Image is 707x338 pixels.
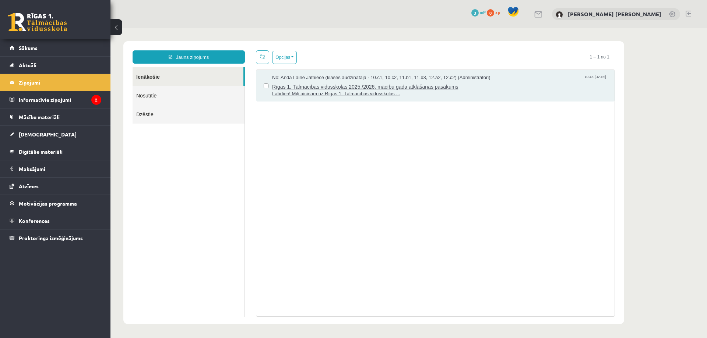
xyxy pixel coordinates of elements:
a: Proktoringa izmēģinājums [10,230,101,246]
a: Rīgas 1. Tālmācības vidusskola [8,13,67,31]
a: Maksājumi [10,160,101,177]
a: Digitālie materiāli [10,143,101,160]
a: Mācību materiāli [10,108,101,125]
span: Konferences [19,217,50,224]
a: Ienākošie [22,39,133,58]
a: 3 mP [471,9,486,15]
a: No: Anda Laine Jātniece (klases audzinātāja - 10.c1, 10.c2, 11.b1, 11.b3, 12.a2, 12.c2) (Administ... [162,46,497,69]
a: [PERSON_NAME] [PERSON_NAME] [568,10,661,18]
a: Jauns ziņojums [22,22,134,35]
span: Motivācijas programma [19,200,77,207]
span: Atzīmes [19,183,39,189]
span: Rīgas 1. Tālmācības vidusskolas 2025./2026. mācību gada atklāšanas pasākums [162,53,497,62]
a: Nosūtītie [22,58,134,77]
span: Mācību materiāli [19,114,60,120]
a: [DEMOGRAPHIC_DATA] [10,126,101,143]
span: 0 [487,9,494,17]
span: No: Anda Laine Jātniece (klases audzinātāja - 10.c1, 10.c2, 11.b1, 11.b3, 12.a2, 12.c2) (Administ... [162,46,380,53]
legend: Informatīvie ziņojumi [19,91,101,108]
span: Labdien! Mīļi aicinām uz Rīgas 1. Tālmācības vidusskolas ... [162,62,497,69]
span: 3 [471,9,479,17]
span: mP [480,9,486,15]
span: Proktoringa izmēģinājums [19,235,83,241]
img: Frančesko Pio Bevilakva [556,11,563,18]
a: 0 xp [487,9,504,15]
button: Opcijas [162,22,186,36]
span: 10:43 [DATE] [472,46,497,51]
a: Dzēstie [22,77,134,95]
span: Sākums [19,45,38,51]
span: 1 – 1 no 1 [474,22,504,35]
span: xp [495,9,500,15]
a: Aktuāli [10,57,101,74]
a: Informatīvie ziņojumi2 [10,91,101,108]
a: Sākums [10,39,101,56]
span: Digitālie materiāli [19,148,63,155]
i: 2 [91,95,101,105]
span: [DEMOGRAPHIC_DATA] [19,131,77,138]
a: Atzīmes [10,178,101,195]
a: Konferences [10,212,101,229]
a: Ziņojumi [10,74,101,91]
span: Aktuāli [19,62,36,68]
a: Motivācijas programma [10,195,101,212]
legend: Ziņojumi [19,74,101,91]
legend: Maksājumi [19,160,101,177]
